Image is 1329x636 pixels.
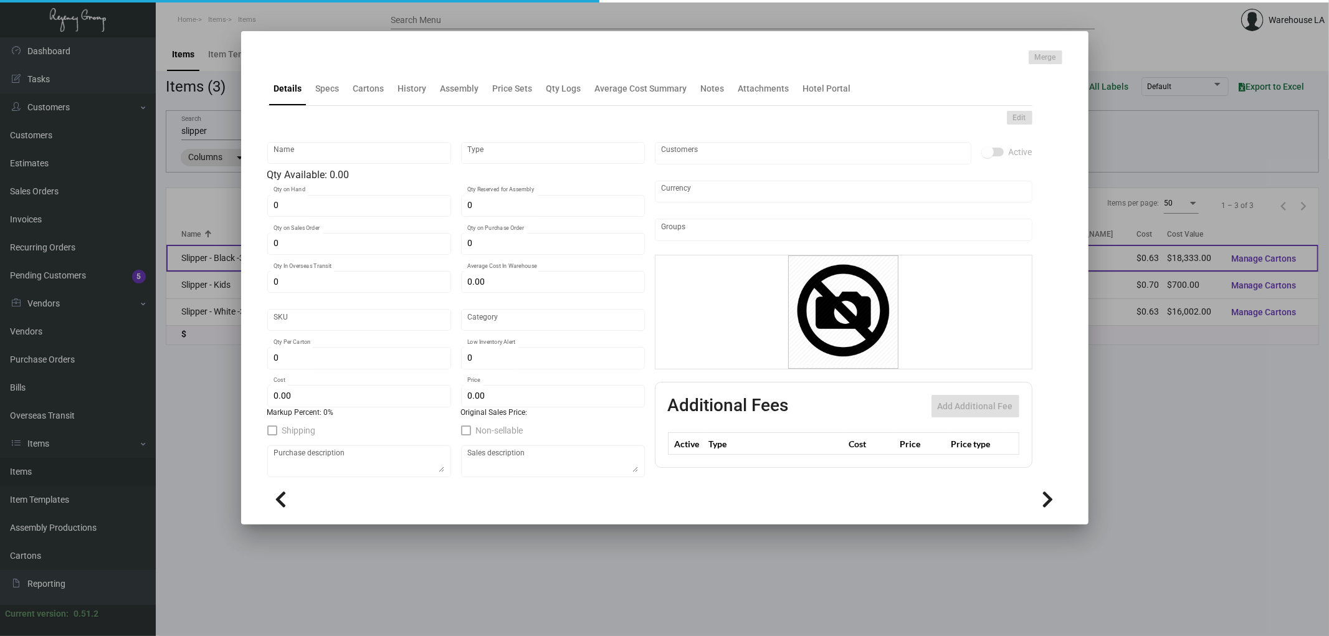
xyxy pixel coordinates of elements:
div: Qty Logs [546,82,581,95]
span: Edit [1013,113,1026,123]
button: Edit [1007,111,1032,125]
h2: Additional Fees [668,395,789,417]
th: Price [897,433,948,455]
div: Notes [701,82,725,95]
th: Price type [948,433,1004,455]
button: Merge [1029,50,1062,64]
span: Merge [1035,52,1056,63]
div: Cartons [353,82,384,95]
div: Specs [316,82,340,95]
span: Shipping [282,423,316,438]
div: Price Sets [493,82,533,95]
div: History [398,82,427,95]
div: 0.51.2 [74,607,98,620]
div: Current version: [5,607,69,620]
div: Qty Available: 0.00 [267,168,645,183]
button: Add Additional Fee [931,395,1019,417]
input: Add new.. [661,148,965,158]
th: Cost [846,433,897,455]
div: Average Cost Summary [595,82,687,95]
input: Add new.. [661,225,1026,235]
span: Add Additional Fee [938,401,1013,411]
div: Attachments [738,82,789,95]
th: Active [668,433,706,455]
span: Active [1009,145,1032,159]
span: Non-sellable [476,423,523,438]
div: Hotel Portal [803,82,851,95]
th: Type [706,433,846,455]
div: Assembly [441,82,479,95]
div: Details [274,82,302,95]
